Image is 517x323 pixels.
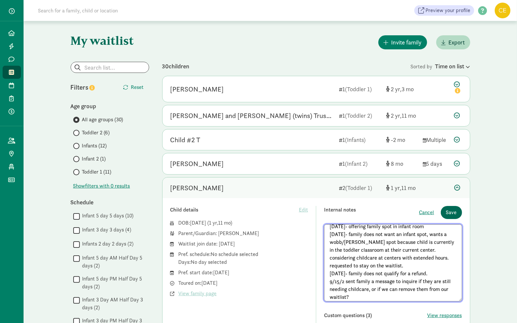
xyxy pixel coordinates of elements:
[73,182,130,190] button: Showfilters with 0 results
[411,62,470,71] div: Sorted by
[339,111,381,120] div: 1
[170,135,200,145] div: Child #2 T
[80,275,149,291] label: Infant 5 day PM Half Day 5 days (2)
[345,85,372,93] span: (Toddler 1)
[345,136,366,144] span: (Infants)
[162,62,411,71] div: 30 children
[82,142,107,150] span: Infants (12)
[345,160,368,167] span: (Infant 2)
[423,159,449,168] div: 5 days
[423,135,449,144] div: Multiple
[386,85,418,93] div: [object Object]
[441,206,462,219] button: Save
[339,85,381,93] div: 1
[34,4,217,17] input: Search for a family, child or location
[170,84,224,94] div: Elsie Mae Schmeisser
[414,5,474,16] a: Preview your profile
[391,38,422,47] span: Invite family
[179,229,308,237] div: Parent/Guardian: [PERSON_NAME]
[345,112,372,119] span: (Toddler 2)
[71,62,149,73] input: Search list...
[436,35,470,49] button: Export
[73,182,130,190] span: Show filters with 0 results
[324,312,427,319] div: Custom questions (3)
[80,254,149,270] label: Infant 5 day AM Half Day 5 days (2)
[170,159,224,169] div: Aurelie Klachkin
[71,82,110,92] div: Filters
[209,219,218,226] span: 1
[427,312,462,319] button: View responses
[218,219,231,226] span: 11
[82,168,112,176] span: Toddler 1 (11)
[82,129,110,137] span: Toddler 2 (6)
[190,219,206,226] span: [DATE]
[324,206,419,219] div: Internal notes
[419,209,434,216] button: Cancel
[82,155,106,163] span: Infant 2 (1)
[402,184,416,192] span: 11
[80,226,131,234] label: Infant 3 day 3 days (4)
[402,85,414,93] span: 3
[131,83,144,91] span: Reset
[179,269,308,277] div: Pref. start date: [DATE]
[179,279,308,287] div: Toured on: [DATE]
[391,85,402,93] span: 2
[449,38,465,47] span: Export
[71,198,149,207] div: Schedule
[80,296,149,312] label: Infant 3 Day AM Half Day 3 days (2)
[80,212,134,220] label: Infant 5 day 5 days (10)
[80,240,134,248] label: Infants 2 day 2 days (2)
[339,135,381,144] div: 1
[378,35,427,49] button: Invite family
[82,116,123,124] span: All age groups (30)
[170,183,224,193] div: Jordi Mckimmy
[391,112,402,119] span: 2
[391,160,404,167] span: 8
[386,111,418,120] div: [object Object]
[71,102,149,110] div: Age group
[386,135,418,144] div: [object Object]
[299,206,308,214] span: Edit
[179,219,308,227] div: DOB: ( )
[170,110,334,121] div: Clara and Margot (twins) Trusty/Ross
[386,159,418,168] div: [object Object]
[170,206,299,214] div: Child details
[71,34,149,47] h1: My waitlist
[484,292,517,323] iframe: Chat Widget
[179,240,308,248] div: Waitlist join date: [DATE]
[391,136,405,144] span: -2
[339,159,381,168] div: 1
[179,290,217,297] span: View family page
[179,250,308,266] div: Pref. schedule: No schedule selected Days: No day selected
[391,184,402,192] span: 1
[425,7,470,14] span: Preview your profile
[346,184,372,192] span: (Toddler 1)
[118,81,149,94] button: Reset
[402,112,416,119] span: 11
[435,62,470,71] div: Time on list
[386,183,418,192] div: [object Object]
[446,209,457,216] span: Save
[339,183,381,192] div: 2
